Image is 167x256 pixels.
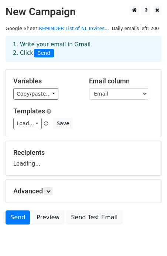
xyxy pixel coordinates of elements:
[13,107,45,115] a: Templates
[39,26,109,31] a: REMINDER List of NL Invites...
[6,6,161,18] h2: New Campaign
[13,149,154,168] div: Loading...
[6,210,30,225] a: Send
[13,88,58,100] a: Copy/paste...
[109,24,161,33] span: Daily emails left: 200
[32,210,64,225] a: Preview
[53,118,72,129] button: Save
[13,149,154,157] h5: Recipients
[13,187,154,195] h5: Advanced
[6,26,109,31] small: Google Sheet:
[89,77,154,85] h5: Email column
[7,40,160,57] div: 1. Write your email in Gmail 2. Click
[66,210,122,225] a: Send Test Email
[13,77,78,85] h5: Variables
[13,118,42,129] a: Load...
[109,26,161,31] a: Daily emails left: 200
[34,49,54,58] span: Send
